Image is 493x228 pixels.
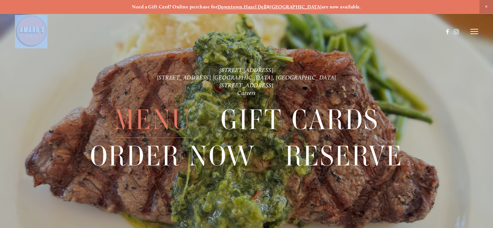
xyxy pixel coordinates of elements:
strong: Need a Gift Card? Online purchase for [132,4,217,10]
img: Amaro's Table [15,15,47,47]
a: [STREET_ADDRESS] [219,82,274,89]
a: Order Now [90,138,256,174]
strong: are now available. [322,4,361,10]
span: Menu [114,102,191,138]
a: [STREET_ADDRESS] [219,66,274,73]
a: Downtown [217,4,242,10]
span: Gift Cards [221,102,379,138]
a: Hazel Dell [244,4,267,10]
a: [STREET_ADDRESS] [GEOGRAPHIC_DATA], [GEOGRAPHIC_DATA] [157,74,336,81]
strong: & [267,4,270,10]
strong: , [242,4,244,10]
a: [GEOGRAPHIC_DATA] [270,4,322,10]
a: Gift Cards [221,102,379,138]
a: Careers [237,90,256,97]
a: Reserve [285,138,403,174]
a: Menu [114,102,191,138]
